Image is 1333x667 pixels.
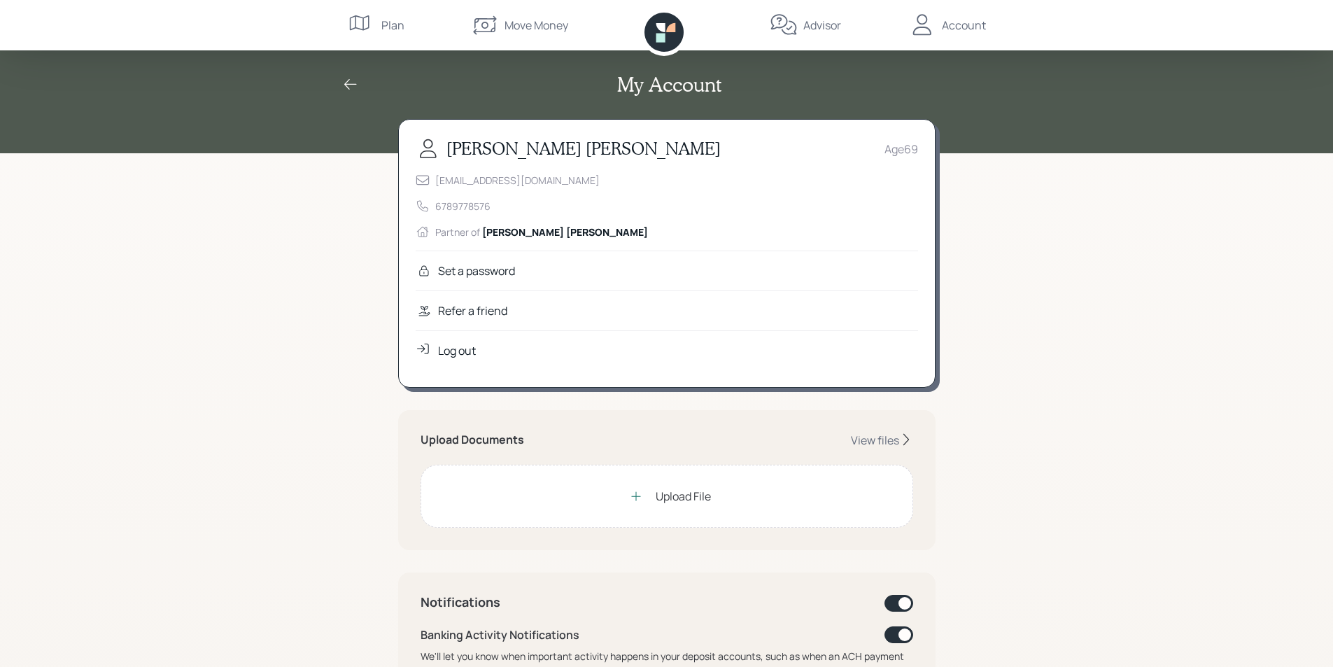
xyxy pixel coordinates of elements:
[421,595,500,610] h4: Notifications
[942,17,986,34] div: Account
[884,141,918,157] div: Age 69
[438,302,507,319] div: Refer a friend
[438,342,476,359] div: Log out
[505,17,568,34] div: Move Money
[435,173,600,188] div: [EMAIL_ADDRESS][DOMAIN_NAME]
[446,139,721,159] h3: [PERSON_NAME] [PERSON_NAME]
[482,225,648,239] span: [PERSON_NAME] [PERSON_NAME]
[851,433,899,448] div: View files
[435,199,491,213] div: 6789778576
[435,225,648,239] div: Partner of
[656,488,711,505] div: Upload File
[421,626,579,643] div: Banking Activity Notifications
[803,17,841,34] div: Advisor
[381,17,404,34] div: Plan
[438,262,515,279] div: Set a password
[421,433,524,447] h5: Upload Documents
[617,73,721,97] h2: My Account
